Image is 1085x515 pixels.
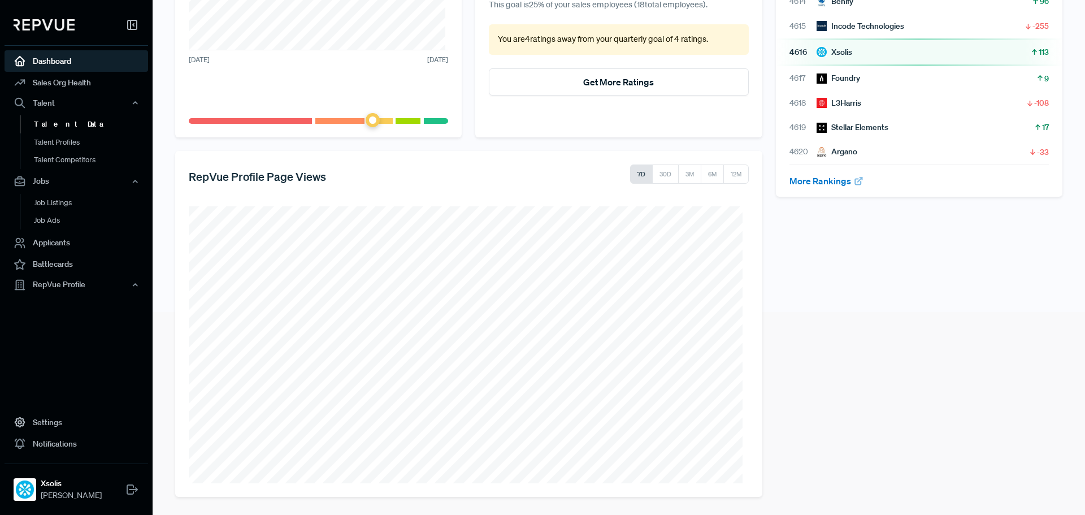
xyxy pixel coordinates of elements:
[14,19,75,31] img: RepVue
[41,490,102,501] span: [PERSON_NAME]
[789,46,817,58] span: 4616
[1039,46,1049,58] span: 113
[20,193,163,211] a: Job Listings
[817,47,827,57] img: Xsolis
[817,123,827,133] img: Stellar Elements
[5,171,148,191] button: Jobs
[652,165,679,184] button: 30D
[5,412,148,433] a: Settings
[1034,97,1049,109] span: -108
[1044,73,1049,84] span: 9
[20,115,163,133] a: Talent Data
[789,122,817,133] span: 4619
[817,146,857,158] div: Argano
[5,232,148,253] a: Applicants
[789,20,817,32] span: 4615
[16,481,34,499] img: Xsolis
[5,433,148,455] a: Notifications
[723,165,749,184] button: 12M
[817,122,888,133] div: Stellar Elements
[678,165,701,184] button: 3M
[789,146,817,158] span: 4620
[817,73,827,84] img: Foundry
[5,50,148,72] a: Dashboard
[5,275,148,294] button: RepVue Profile
[817,21,827,31] img: Incode Technologies
[20,151,163,169] a: Talent Competitors
[5,93,148,112] button: Talent
[41,478,102,490] strong: Xsolis
[789,97,817,109] span: 4618
[789,72,817,84] span: 4617
[498,33,739,46] p: You are 4 ratings away from your quarterly goal of 4 ratings .
[20,211,163,230] a: Job Ads
[817,72,860,84] div: Foundry
[817,20,904,32] div: Incode Technologies
[189,55,210,65] span: [DATE]
[489,68,748,96] button: Get More Ratings
[1042,122,1049,133] span: 17
[5,464,148,506] a: XsolisXsolis[PERSON_NAME]
[630,165,653,184] button: 7D
[5,253,148,275] a: Battlecards
[427,55,448,65] span: [DATE]
[817,97,861,109] div: L3Harris
[817,46,852,58] div: Xsolis
[189,170,326,183] h5: RepVue Profile Page Views
[701,165,724,184] button: 6M
[817,147,827,157] img: Argano
[1037,146,1049,158] span: -33
[20,133,163,151] a: Talent Profiles
[1032,20,1049,32] span: -255
[817,98,827,108] img: L3Harris
[789,175,864,187] a: More Rankings
[5,72,148,93] a: Sales Org Health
